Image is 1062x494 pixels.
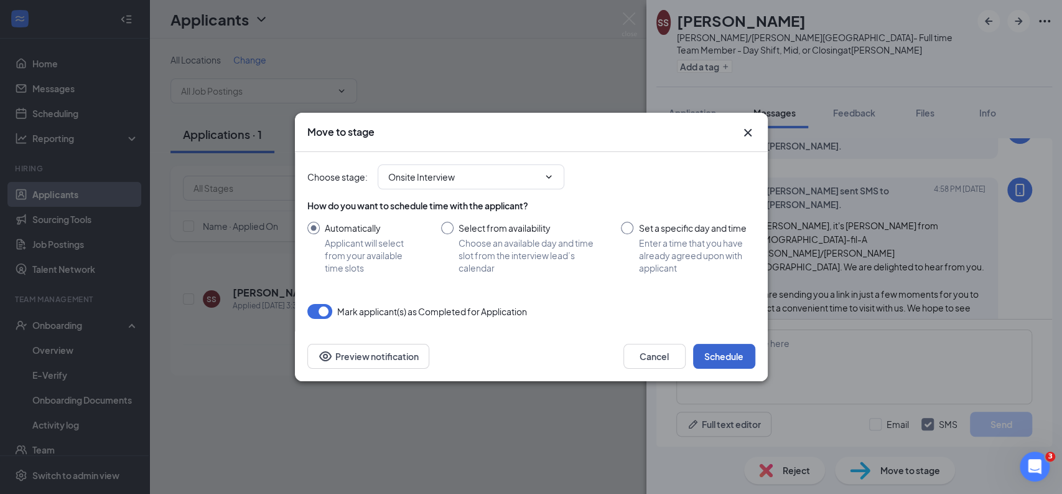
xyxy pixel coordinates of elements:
svg: Eye [318,349,333,364]
svg: ChevronDown [544,172,554,182]
button: Schedule [693,344,755,369]
div: How do you want to schedule time with the applicant? [307,199,755,212]
iframe: Intercom live chat [1020,452,1050,482]
button: Close [740,125,755,140]
h3: Move to stage [307,125,375,139]
span: Choose stage : [307,170,368,184]
svg: Cross [740,125,755,140]
button: Preview notificationEye [307,344,429,369]
span: 3 [1045,452,1055,462]
button: Cancel [623,344,686,369]
span: Mark applicant(s) as Completed for Application [337,304,527,319]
